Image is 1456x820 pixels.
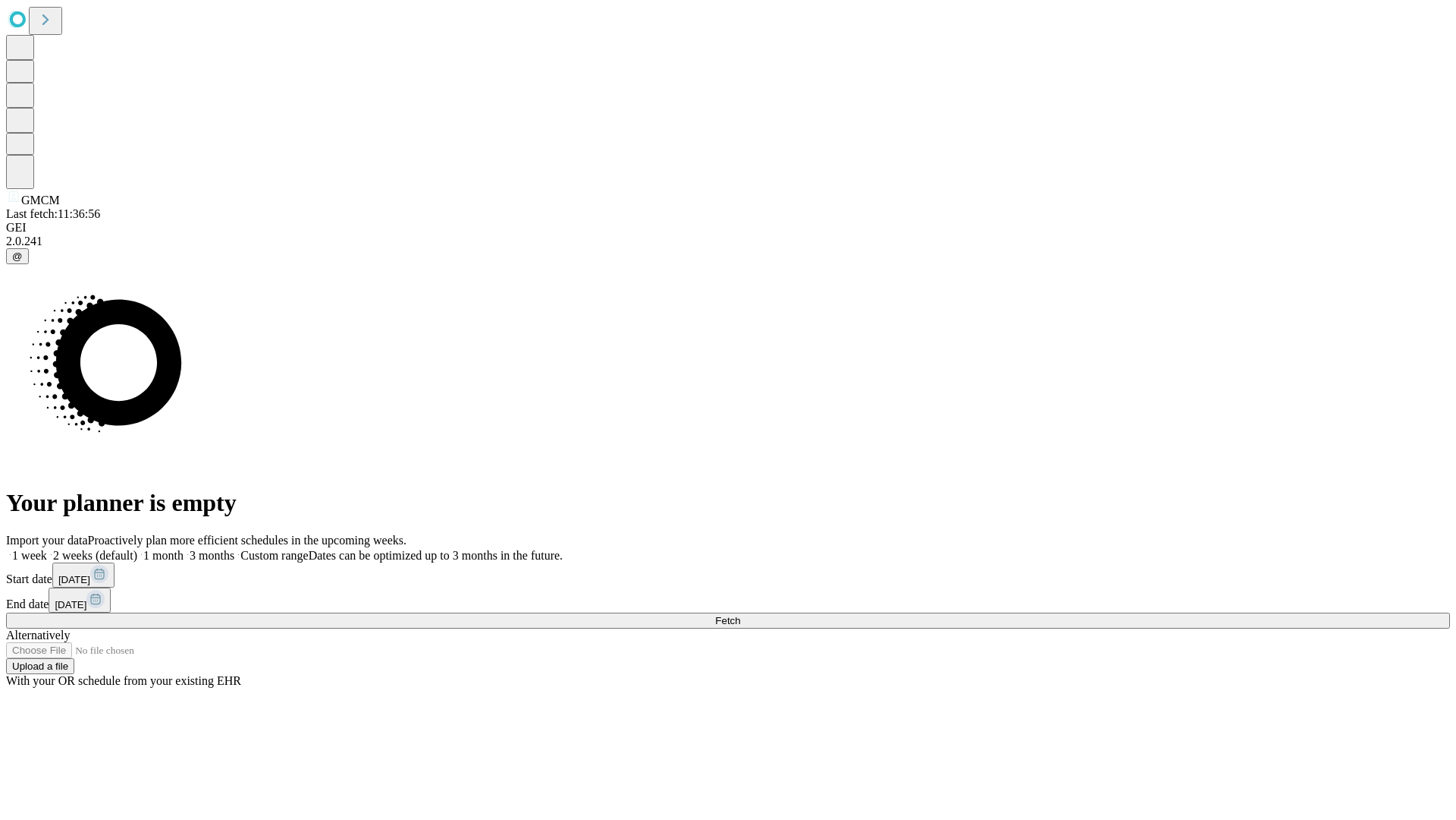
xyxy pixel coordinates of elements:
[21,194,60,207] span: GMCM
[12,251,23,262] span: @
[49,588,111,613] button: [DATE]
[58,574,90,585] span: [DATE]
[55,599,86,610] span: [DATE]
[6,221,1450,235] div: GEI
[6,489,1450,517] h1: Your planner is empty
[6,613,1450,629] button: Fetch
[6,658,74,674] button: Upload a file
[6,588,1450,613] div: End date
[190,549,234,562] span: 3 months
[240,549,308,562] span: Custom range
[6,248,29,264] button: @
[143,549,184,562] span: 1 month
[53,549,137,562] span: 2 weeks (default)
[88,534,406,547] span: Proactively plan more efficient schedules in the upcoming weeks.
[6,563,1450,588] div: Start date
[6,629,70,642] span: Alternatively
[6,534,88,547] span: Import your data
[6,674,241,687] span: With your OR schedule from your existing EHR
[6,207,100,220] span: Last fetch: 11:36:56
[52,563,115,588] button: [DATE]
[309,549,563,562] span: Dates can be optimized up to 3 months in the future.
[715,615,740,626] span: Fetch
[12,549,47,562] span: 1 week
[6,235,1450,248] div: 2.0.241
